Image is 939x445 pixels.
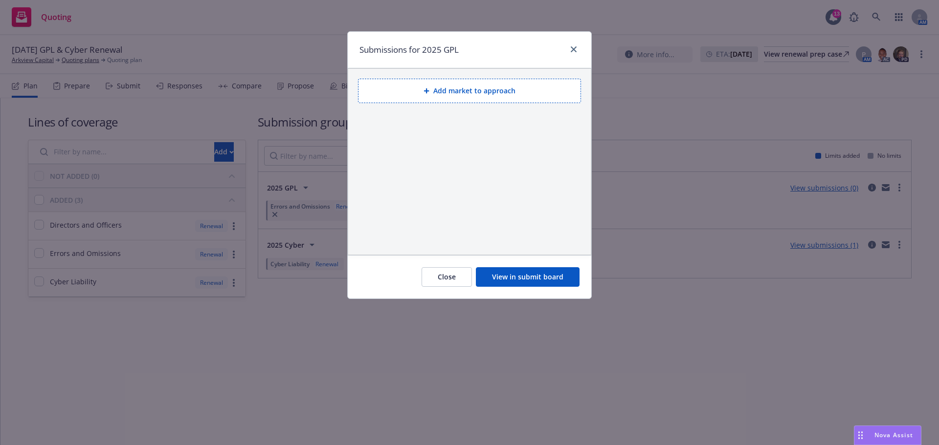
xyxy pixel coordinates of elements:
[854,425,921,445] button: Nova Assist
[359,43,459,56] h1: Submissions for 2025 GPL
[874,431,913,439] span: Nova Assist
[568,43,580,55] a: close
[358,79,581,103] button: Add market to approach
[476,267,580,287] button: View in submit board
[422,267,472,287] button: Close
[854,426,867,445] div: Drag to move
